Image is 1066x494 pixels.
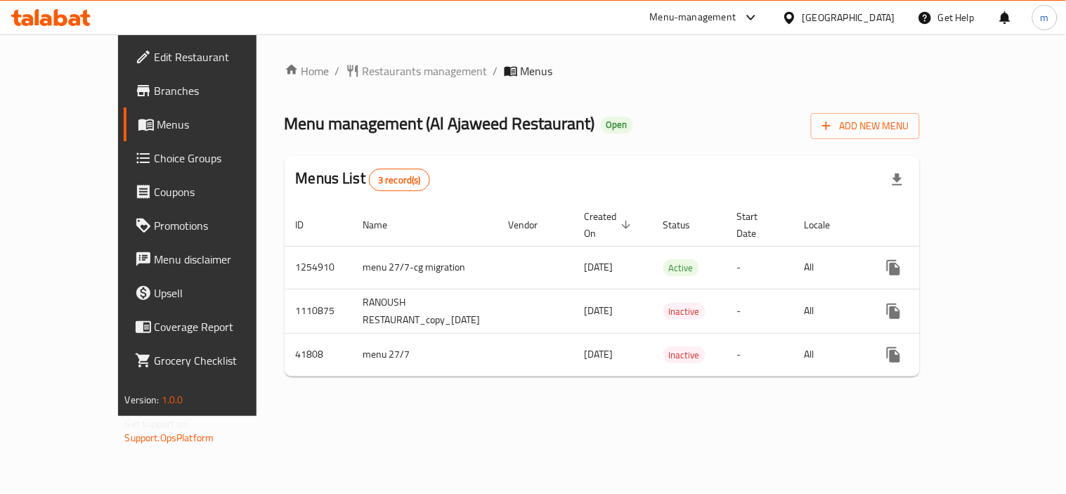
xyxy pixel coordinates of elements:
[726,246,793,289] td: -
[585,258,613,276] span: [DATE]
[1041,10,1049,25] span: m
[880,163,914,197] div: Export file
[124,40,296,74] a: Edit Restaurant
[125,429,214,447] a: Support.OpsPlatform
[352,246,498,289] td: menu 27/7-cg migration
[877,251,911,285] button: more
[877,338,911,372] button: more
[162,391,183,409] span: 1.0.0
[124,209,296,242] a: Promotions
[663,260,699,276] span: Active
[335,63,340,79] li: /
[285,63,330,79] a: Home
[363,63,488,79] span: Restaurants management
[124,310,296,344] a: Coverage Report
[663,216,709,233] span: Status
[877,294,911,328] button: more
[352,289,498,333] td: RANOUSH RESTAURANT_copy_[DATE]
[285,63,921,79] nav: breadcrumb
[811,113,920,139] button: Add New Menu
[125,415,190,433] span: Get support on:
[793,333,866,376] td: All
[911,338,944,372] button: Change Status
[155,150,285,167] span: Choice Groups
[155,352,285,369] span: Grocery Checklist
[285,289,352,333] td: 1110875
[726,289,793,333] td: -
[663,347,706,363] span: Inactive
[285,333,352,376] td: 41808
[866,204,1023,247] th: Actions
[663,346,706,363] div: Inactive
[911,294,944,328] button: Change Status
[601,119,633,131] span: Open
[285,108,595,139] span: Menu management ( Al Ajaweed Restaurant )
[585,345,613,363] span: [DATE]
[155,251,285,268] span: Menu disclaimer
[509,216,557,233] span: Vendor
[155,183,285,200] span: Coupons
[911,251,944,285] button: Change Status
[124,276,296,310] a: Upsell
[585,301,613,320] span: [DATE]
[650,9,736,26] div: Menu-management
[124,344,296,377] a: Grocery Checklist
[663,259,699,276] div: Active
[352,333,498,376] td: menu 27/7
[157,116,285,133] span: Menus
[793,289,866,333] td: All
[155,217,285,234] span: Promotions
[822,117,909,135] span: Add New Menu
[285,204,1023,377] table: enhanced table
[155,285,285,301] span: Upsell
[155,82,285,99] span: Branches
[296,216,323,233] span: ID
[124,141,296,175] a: Choice Groups
[296,168,430,191] h2: Menus List
[124,74,296,108] a: Branches
[802,10,895,25] div: [GEOGRAPHIC_DATA]
[369,169,430,191] div: Total records count
[663,304,706,320] span: Inactive
[155,48,285,65] span: Edit Restaurant
[521,63,553,79] span: Menus
[370,174,429,187] span: 3 record(s)
[285,246,352,289] td: 1254910
[793,246,866,289] td: All
[737,208,776,242] span: Start Date
[124,108,296,141] a: Menus
[124,242,296,276] a: Menu disclaimer
[601,117,633,134] div: Open
[585,208,635,242] span: Created On
[363,216,406,233] span: Name
[493,63,498,79] li: /
[125,391,160,409] span: Version:
[155,318,285,335] span: Coverage Report
[805,216,849,233] span: Locale
[346,63,488,79] a: Restaurants management
[726,333,793,376] td: -
[124,175,296,209] a: Coupons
